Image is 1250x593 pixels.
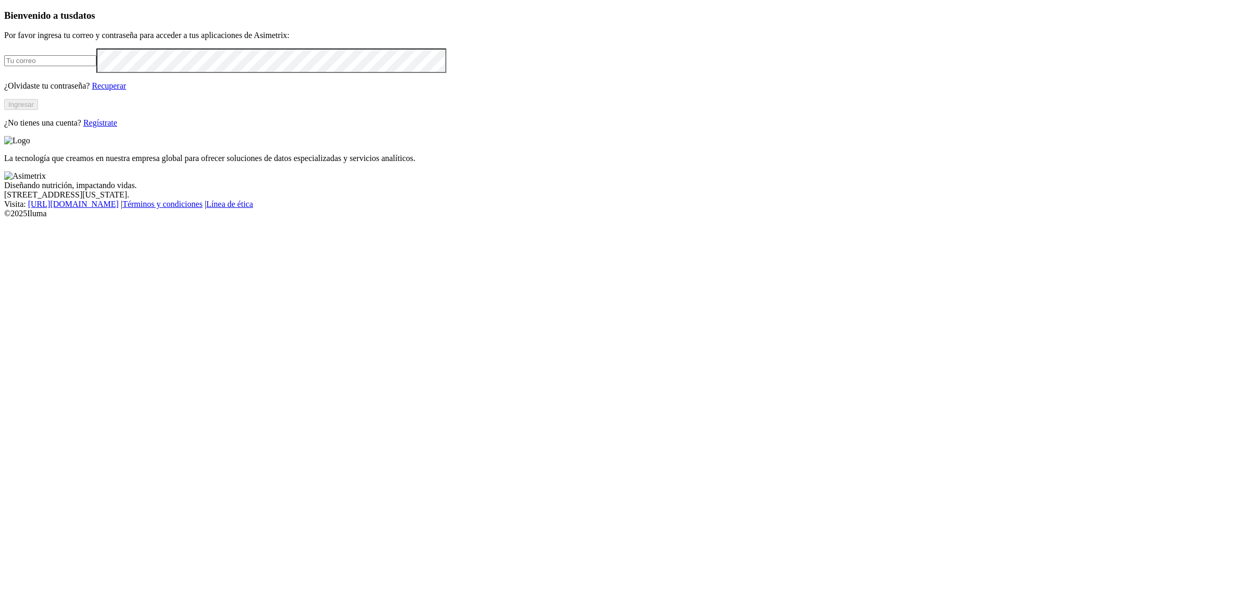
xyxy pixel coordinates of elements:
input: Tu correo [4,55,96,66]
p: Por favor ingresa tu correo y contraseña para acceder a tus aplicaciones de Asimetrix: [4,31,1246,40]
span: datos [73,10,95,21]
a: Regístrate [83,118,117,127]
a: [URL][DOMAIN_NAME] [28,200,119,208]
a: Recuperar [92,81,126,90]
p: La tecnología que creamos en nuestra empresa global para ofrecer soluciones de datos especializad... [4,154,1246,163]
img: Asimetrix [4,171,46,181]
a: Términos y condiciones [122,200,203,208]
img: Logo [4,136,30,145]
p: ¿No tienes una cuenta? [4,118,1246,128]
div: © 2025 Iluma [4,209,1246,218]
a: Línea de ética [206,200,253,208]
h3: Bienvenido a tus [4,10,1246,21]
div: [STREET_ADDRESS][US_STATE]. [4,190,1246,200]
div: Diseñando nutrición, impactando vidas. [4,181,1246,190]
p: ¿Olvidaste tu contraseña? [4,81,1246,91]
button: Ingresar [4,99,38,110]
div: Visita : | | [4,200,1246,209]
